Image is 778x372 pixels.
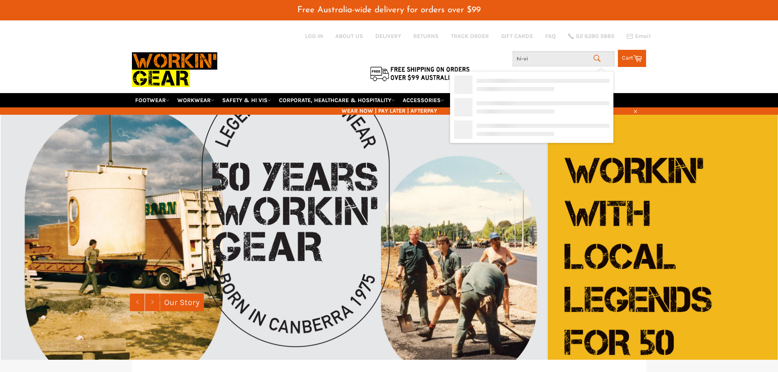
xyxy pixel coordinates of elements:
[576,33,614,39] span: 02 6280 5885
[618,50,646,67] a: Cart
[276,93,398,107] a: CORPORATE, HEALTHCARE & HOSPITALITY
[369,65,471,82] img: Flat $9.95 shipping Australia wide
[501,32,533,40] a: GIFT CARDS
[132,47,217,93] img: Workin Gear leaders in Workwear, Safety Boots, PPE, Uniforms. Australia's No.1 in Workwear
[335,32,363,40] a: ABOUT US
[305,33,323,40] a: Log in
[545,32,556,40] a: FAQ
[297,6,481,14] span: Free Australia-wide delivery for orders over $99
[449,93,504,107] a: RE-WORKIN' GEAR
[132,107,646,115] span: WEAR NOW | PAY LATER | AFTERPAY
[174,93,218,107] a: WORKWEAR
[413,32,439,40] a: RETURNS
[160,294,204,311] a: Our Story
[399,93,448,107] a: ACCESSORIES
[626,33,651,40] a: Email
[568,33,614,39] a: 02 6280 5885
[451,32,489,40] a: TRACK ORDER
[375,32,401,40] a: DELIVERY
[219,93,274,107] a: SAFETY & HI VIS
[513,51,615,67] input: Search
[132,93,173,107] a: FOOTWEAR
[635,33,651,39] span: Email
